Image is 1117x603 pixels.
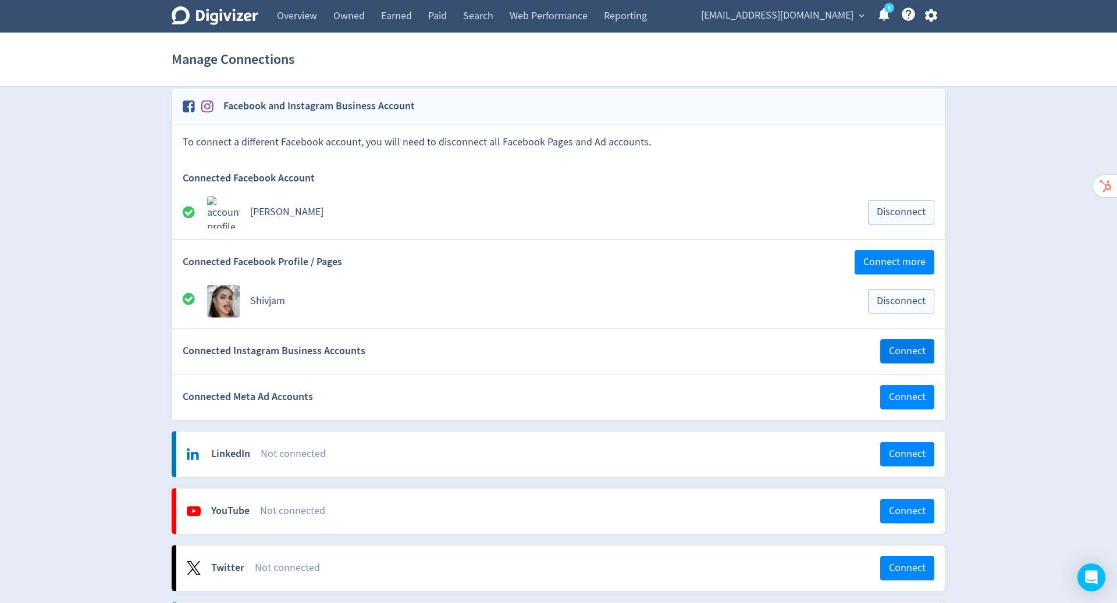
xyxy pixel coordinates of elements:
span: Connected Facebook Account [183,171,315,185]
span: Connected Meta Ad Accounts [183,390,313,404]
button: Connect [880,385,934,409]
a: Shivjam [250,294,285,308]
span: Disconnect [877,296,926,306]
div: All good [183,292,207,310]
span: Connected Instagram Business Accounts [183,344,365,358]
div: Not connected [261,447,880,461]
a: TwitterNot connectedConnect [176,545,945,591]
a: LinkedInNot connectedConnect [176,431,945,477]
span: Connect more [863,257,926,267]
button: Connect [880,499,934,523]
button: Disconnect [868,200,934,224]
a: [PERSON_NAME] [250,205,323,219]
span: Connect [889,506,926,516]
button: Connect more [855,250,934,274]
h1: Manage Connections [172,41,294,78]
img: Avatar for Shivjam [207,285,240,317]
h2: Facebook and Instagram Business Account [215,99,415,113]
button: Connect [880,339,934,363]
div: LinkedIn [211,447,250,461]
span: Connect [889,392,926,402]
span: Connect [889,563,926,573]
div: To connect a different Facebook account, you will need to disconnect all Facebook Pages and Ad ac... [172,124,945,160]
div: Twitter [211,561,244,575]
span: Connected Facebook Profile / Pages [183,255,342,269]
text: 5 [888,4,891,12]
button: Connect [880,442,934,466]
div: YouTube [211,504,250,518]
button: Connect [880,556,934,580]
div: Not connected [255,561,880,575]
span: expand_more [856,10,867,21]
a: 5 [884,3,894,13]
span: Disconnect [877,207,926,217]
span: [EMAIL_ADDRESS][DOMAIN_NAME] [701,6,853,25]
div: Not connected [260,504,880,518]
button: Disconnect [868,289,934,313]
button: [EMAIL_ADDRESS][DOMAIN_NAME] [697,6,867,25]
div: Open Intercom Messenger [1077,563,1105,591]
img: account profile [207,196,240,229]
span: Connect [889,346,926,356]
span: Connect [889,449,926,459]
a: YouTubeNot connectedConnect [176,488,945,534]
